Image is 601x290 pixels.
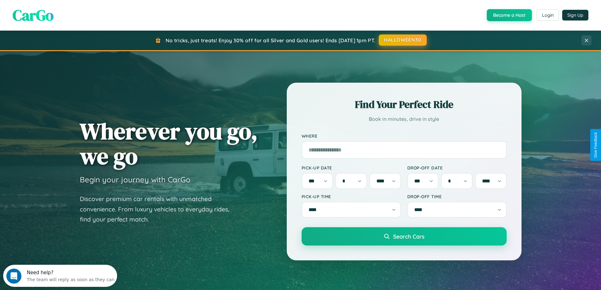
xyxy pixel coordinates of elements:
[407,194,507,199] label: Drop-off Time
[3,265,117,287] iframe: Intercom live chat discovery launcher
[80,119,258,169] h1: Wherever you go, we go
[593,132,598,158] div: Give Feedback
[3,3,117,20] div: Open Intercom Messenger
[302,98,507,111] h2: Find Your Perfect Ride
[302,227,507,246] button: Search Cars
[24,5,111,10] div: Need help?
[302,194,401,199] label: Pick-up Time
[393,233,424,240] span: Search Cars
[302,165,401,170] label: Pick-up Date
[487,9,532,21] button: Become a Host
[80,175,191,184] h3: Begin your journey with CarGo
[537,9,559,21] button: Login
[407,165,507,170] label: Drop-off Date
[6,269,21,284] iframe: Intercom live chat
[302,133,507,139] label: Where
[13,5,54,26] span: CarGo
[562,10,588,21] button: Sign Up
[24,10,111,17] div: The team will reply as soon as they can
[379,34,427,46] button: HALLOWEEN30
[80,194,238,225] p: Discover premium car rentals with unmatched convenience. From luxury vehicles to everyday rides, ...
[302,115,507,124] p: Book in minutes, drive in style
[166,37,375,44] span: No tricks, just treats! Enjoy 30% off for all Silver and Gold users! Ends [DATE] 1pm PT.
